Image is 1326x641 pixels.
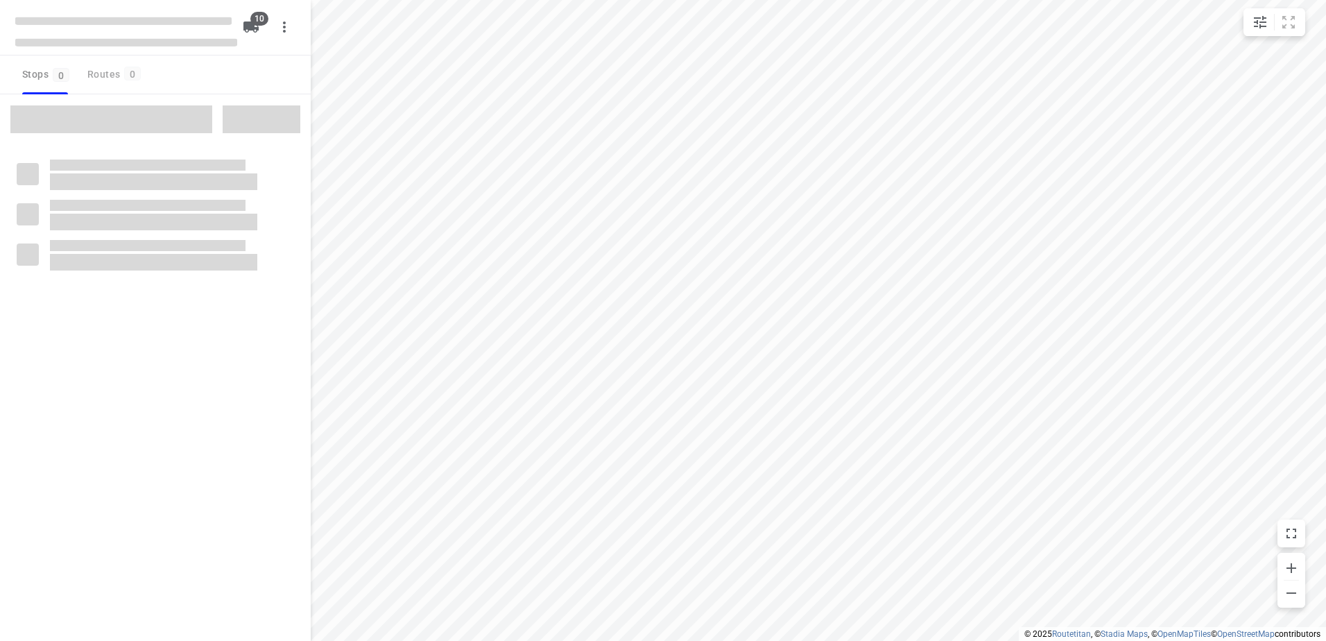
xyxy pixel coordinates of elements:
[1052,629,1091,639] a: Routetitan
[1217,629,1275,639] a: OpenStreetMap
[1024,629,1320,639] li: © 2025 , © , © © contributors
[1101,629,1148,639] a: Stadia Maps
[1157,629,1211,639] a: OpenMapTiles
[1243,8,1305,36] div: small contained button group
[1246,8,1274,36] button: Map settings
